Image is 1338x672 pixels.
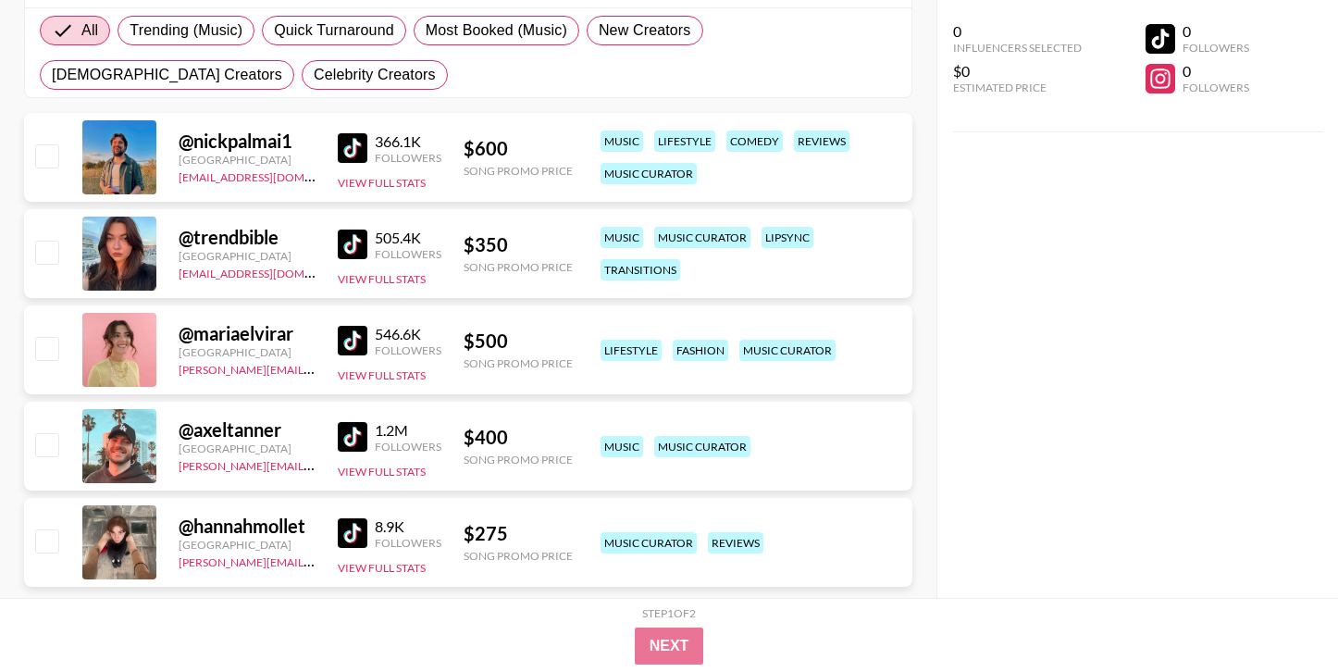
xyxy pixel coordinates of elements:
[52,64,282,86] span: [DEMOGRAPHIC_DATA] Creators
[953,62,1082,81] div: $0
[179,442,316,455] div: [GEOGRAPHIC_DATA]
[375,151,441,165] div: Followers
[179,130,316,153] div: @ nickpalmai1
[464,426,573,449] div: $ 400
[464,356,573,370] div: Song Promo Price
[464,233,573,256] div: $ 350
[601,163,697,184] div: music curator
[599,19,691,42] span: New Creators
[179,418,316,442] div: @ axeltanner
[739,340,836,361] div: music curator
[601,436,643,457] div: music
[654,436,750,457] div: music curator
[130,19,242,42] span: Trending (Music)
[953,22,1082,41] div: 0
[179,515,316,538] div: @ hannahmollet
[601,131,643,152] div: music
[464,164,573,178] div: Song Promo Price
[654,131,715,152] div: lifestyle
[179,359,452,377] a: [PERSON_NAME][EMAIL_ADDRESS][DOMAIN_NAME]
[179,167,365,184] a: [EMAIL_ADDRESS][DOMAIN_NAME]
[1183,22,1249,41] div: 0
[375,229,441,247] div: 505.4K
[426,19,567,42] span: Most Booked (Music)
[762,227,813,248] div: lipsync
[314,64,436,86] span: Celebrity Creators
[1183,81,1249,94] div: Followers
[708,532,763,554] div: reviews
[1183,41,1249,55] div: Followers
[179,455,452,473] a: [PERSON_NAME][EMAIL_ADDRESS][DOMAIN_NAME]
[179,153,316,167] div: [GEOGRAPHIC_DATA]
[654,227,750,248] div: music curator
[1183,62,1249,81] div: 0
[1245,579,1316,650] iframe: Drift Widget Chat Controller
[274,19,394,42] span: Quick Turnaround
[338,518,367,548] img: TikTok
[179,552,452,569] a: [PERSON_NAME][EMAIL_ADDRESS][DOMAIN_NAME]
[338,561,426,575] button: View Full Stats
[464,260,573,274] div: Song Promo Price
[375,421,441,440] div: 1.2M
[601,340,662,361] div: lifestyle
[375,325,441,343] div: 546.6K
[338,465,426,479] button: View Full Stats
[464,330,573,353] div: $ 500
[179,345,316,359] div: [GEOGRAPHIC_DATA]
[179,263,365,280] a: [EMAIL_ADDRESS][DOMAIN_NAME]
[794,131,849,152] div: reviews
[464,549,573,563] div: Song Promo Price
[642,606,696,620] div: Step 1 of 2
[338,176,426,190] button: View Full Stats
[464,137,573,160] div: $ 600
[375,517,441,536] div: 8.9K
[375,440,441,454] div: Followers
[601,532,697,554] div: music curator
[338,422,367,452] img: TikTok
[375,536,441,550] div: Followers
[635,628,704,665] button: Next
[338,272,426,286] button: View Full Stats
[179,226,316,249] div: @ trendbible
[601,259,680,280] div: transitions
[179,322,316,345] div: @ mariaelvirar
[953,81,1082,94] div: Estimated Price
[726,131,783,152] div: comedy
[179,249,316,263] div: [GEOGRAPHIC_DATA]
[464,522,573,545] div: $ 275
[464,453,573,467] div: Song Promo Price
[338,133,367,163] img: TikTok
[81,19,98,42] span: All
[601,227,643,248] div: music
[375,132,441,151] div: 366.1K
[338,368,426,382] button: View Full Stats
[375,247,441,261] div: Followers
[375,343,441,357] div: Followers
[953,41,1082,55] div: Influencers Selected
[338,326,367,355] img: TikTok
[338,230,367,259] img: TikTok
[179,538,316,552] div: [GEOGRAPHIC_DATA]
[673,340,728,361] div: fashion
